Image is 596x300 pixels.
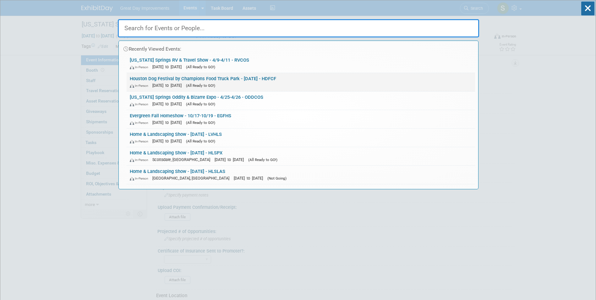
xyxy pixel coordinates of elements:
[127,92,475,110] a: [US_STATE] Springs Oddity & Bizarre Expo - 4/25-4/26 - ODDCOS In-Person [DATE] to [DATE] (All Rea...
[127,110,475,128] a: Evergreen Fall Homeshow - 10/17-10/19 - EGFHS In-Person [DATE] to [DATE] (All Ready to GO!)
[118,19,479,37] input: Search for Events or People...
[127,166,475,184] a: Home & Landscaping Show - [DATE] - HLSLAS In-Person [GEOGRAPHIC_DATA], [GEOGRAPHIC_DATA] [DATE] t...
[186,65,215,69] span: (All Ready to GO!)
[127,54,475,73] a: [US_STATE] Springs RV & Travel Show - 4/9-4/11 - RVCOS In-Person [DATE] to [DATE] (All Ready to GO!)
[152,102,185,106] span: [DATE] to [DATE]
[152,120,185,125] span: [DATE] to [DATE]
[152,139,185,143] span: [DATE] to [DATE]
[130,65,151,69] span: In-Person
[122,41,475,54] div: Recently Viewed Events:
[130,84,151,88] span: In-Person
[186,102,215,106] span: (All Ready to GO!)
[130,158,151,162] span: In-Person
[152,64,185,69] span: [DATE] to [DATE]
[215,157,247,162] span: [DATE] to [DATE]
[130,121,151,125] span: In-Person
[127,73,475,91] a: Houston Dog Festival by Champions Food Truck Park - [DATE] - HDFCF In-Person [DATE] to [DATE] (Al...
[152,83,185,88] span: [DATE] to [DATE]
[234,176,266,181] span: [DATE] to [DATE]
[152,157,213,162] span: Scottsdale, [GEOGRAPHIC_DATA]
[130,102,151,106] span: In-Person
[127,129,475,147] a: Home & Landscaping Show - [DATE] - LVHLS In-Person [DATE] to [DATE] (All Ready to GO!)
[130,139,151,143] span: In-Person
[127,147,475,165] a: Home & Landscaping Show - [DATE] - HLSPX In-Person Scottsdale, [GEOGRAPHIC_DATA] [DATE] to [DATE]...
[130,176,151,181] span: In-Person
[267,176,287,181] span: (Not Going)
[248,158,277,162] span: (All Ready to GO!)
[186,139,215,143] span: (All Ready to GO!)
[152,176,232,181] span: [GEOGRAPHIC_DATA], [GEOGRAPHIC_DATA]
[186,120,215,125] span: (All Ready to GO!)
[186,83,215,88] span: (All Ready to GO!)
